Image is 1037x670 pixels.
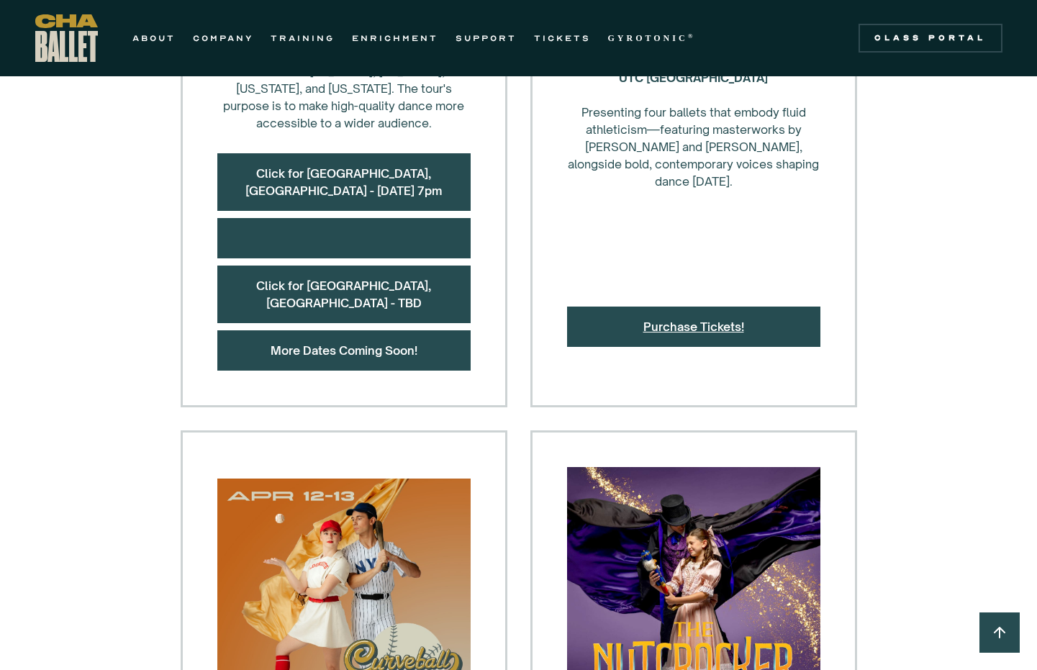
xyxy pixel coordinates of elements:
a: COMPANY [193,30,253,47]
a: home [35,14,98,62]
a: GYROTONIC® [608,30,696,47]
a: ENRICHMENT [352,30,438,47]
a: SUPPORT [456,30,517,47]
sup: ® [688,32,696,40]
strong: GYROTONIC [608,33,688,43]
a: TICKETS [534,30,591,47]
a: Click for [GEOGRAPHIC_DATA], [GEOGRAPHIC_DATA] - TBD [256,279,431,310]
a: More Dates Coming Soon! [271,343,417,358]
a: ABOUT [132,30,176,47]
div: Class Portal [867,32,994,44]
strong: UTC [GEOGRAPHIC_DATA] ‍ [619,71,768,85]
a: Class Portal [859,24,1002,53]
div: Presenting four ballets that embody fluid athleticism—featuring masterworks by [PERSON_NAME] and ... [567,69,820,190]
a: Purchase Tickets! [643,320,744,334]
a: TRAINING [271,30,335,47]
a: Click for [GEOGRAPHIC_DATA], [GEOGRAPHIC_DATA] - [DATE] 7pm [245,166,442,198]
